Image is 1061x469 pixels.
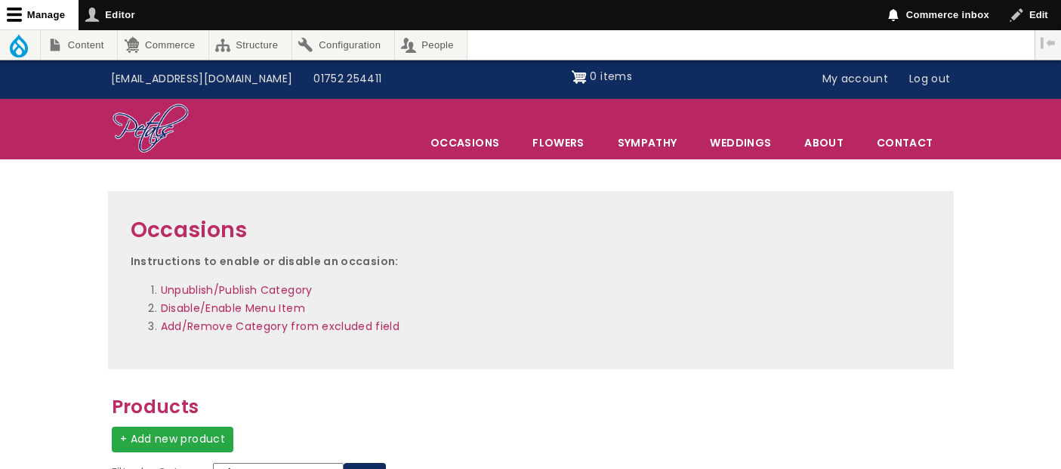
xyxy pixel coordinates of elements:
[112,103,190,156] img: Home
[161,319,400,334] a: Add/Remove Category from excluded field
[209,30,291,60] a: Structure
[415,127,515,159] span: Occasions
[292,30,394,60] a: Configuration
[590,69,631,84] span: 0 items
[112,427,234,452] a: + Add new product
[602,127,693,159] a: Sympathy
[41,30,117,60] a: Content
[694,127,787,159] span: Weddings
[517,127,600,159] a: Flowers
[161,301,305,316] a: Disable/Enable Menu Item
[812,65,899,94] a: My account
[788,127,859,159] a: About
[131,214,931,248] h2: Occasions
[100,65,304,94] a: [EMAIL_ADDRESS][DOMAIN_NAME]
[131,254,399,269] strong: Instructions to enable or disable an occasion:
[118,30,208,60] a: Commerce
[572,65,632,89] a: Shopping cart 0 items
[112,392,950,421] h3: Products
[395,30,467,60] a: People
[899,65,961,94] a: Log out
[861,127,948,159] a: Contact
[161,282,313,298] a: Unpublish/Publish Category
[1035,30,1061,56] button: Vertical orientation
[303,65,392,94] a: 01752 254411
[572,65,587,89] img: Shopping cart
